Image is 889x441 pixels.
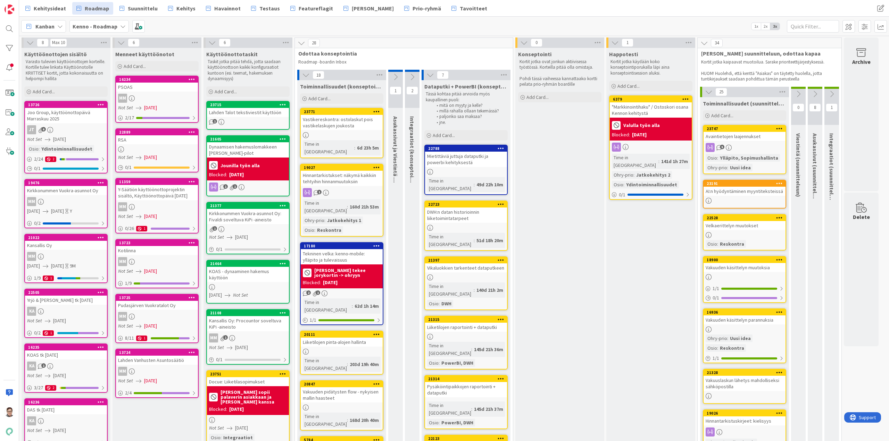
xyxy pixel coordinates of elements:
div: 13723Kotilinna [116,240,198,255]
div: 21022 [28,235,107,240]
div: MM [27,197,36,206]
li: jne. [433,120,507,125]
div: MM [118,94,127,103]
span: 3x [770,23,780,30]
div: 23747Avaintietojen laajennukset [704,126,786,141]
i: Not Set [118,104,133,111]
div: 160d 21h 53m [348,203,381,211]
div: 6379"Markkinointihaku" / Ostoskori osana Kennon kehitystä [610,96,692,118]
div: 21108 [207,310,289,316]
div: 18900 [704,257,786,263]
div: Jatkokehitys 2 [634,171,672,179]
span: 8 [809,103,821,112]
div: 23751Docue: Liiketilasopimukset [207,371,289,386]
div: 19476 [28,180,107,185]
span: : [474,181,475,188]
div: RSA [116,135,198,144]
div: 23715 [207,102,289,108]
span: Add Card... [33,88,55,95]
li: mitä on myyty ja kelle? [433,103,507,108]
div: 11359 [116,179,198,185]
span: Add Card... [215,88,237,95]
div: Reskontra [718,240,746,248]
div: 22528 [704,215,786,221]
p: Kortit jotka ovat jonkun aktiivisessa työstössä. Korteilla pitää olla omistaja. [520,59,600,70]
span: : [314,226,315,234]
div: 18900Vakuuden käsittelyn muutoksia [704,257,786,272]
span: 0 / 26 [125,225,134,232]
div: MM [116,367,198,376]
div: JT [25,125,107,134]
span: Kehitysideat [34,4,66,12]
div: 19027 [304,165,383,170]
span: 8 [37,39,49,47]
i: Not Set [209,234,224,240]
span: 0 [792,103,804,112]
span: : [623,181,624,188]
div: 21397Vikaluokkien tarkenteet dataputkeen [425,257,507,272]
div: 23771 [301,109,383,115]
div: 21314Pysäköintipaikkojen raportointi + dataputki [425,376,507,397]
span: 1x [751,23,761,30]
div: 2/242 [25,155,107,163]
div: Y-Säätiön käyttöönottoprojektin sisältö, Käyttöönottopäivä [DATE] [116,185,198,200]
span: Käyttöönottojen sisältö [24,51,87,58]
div: 21328Vakuuslaskun lähetys mahdolliseksi sähköpostilla [704,370,786,391]
div: PSOAS [116,83,198,92]
span: Add Card... [711,112,733,119]
div: 3/272 [25,383,107,392]
div: 1/1 [301,316,383,324]
p: Pohdi tässä vaiheessa kannattaako kortti peilata prio-ryhmän boardille [520,76,600,87]
div: Y [70,207,72,215]
span: 2 / 24 [34,155,43,163]
div: KA [25,362,107,371]
b: Jounilla työn alla [221,163,260,168]
div: Time in [GEOGRAPHIC_DATA] [427,233,474,248]
span: Add Card... [433,132,455,138]
div: 8/111 [116,334,198,342]
span: 1 [213,226,217,231]
div: 20847 [301,381,383,387]
div: 21377 [210,203,289,208]
div: 0/1 [610,190,692,199]
div: 22889 [116,129,198,135]
span: Kehitys [176,4,196,12]
span: 0 / 1 [125,164,132,171]
p: HUOM! Huolehdi, että kenttä "Asiakas" on täytetty huolella, jotta tuntikirjaukset saadaan pohditt... [701,71,838,82]
div: 1/9 [116,279,198,288]
span: [DATE] [144,213,157,220]
div: 11359 [119,179,198,184]
i: Not Set [118,154,133,160]
div: MM [116,257,198,266]
div: 21605 [210,137,289,142]
span: 1 [390,86,401,95]
span: 6 [41,127,46,132]
div: Osio [706,240,717,248]
div: Ohry-prio [612,171,633,179]
span: : [347,203,348,211]
div: 22788Mietittäviä juttuja dataputki ja powerbi kehityksestä [425,145,507,167]
span: : [354,144,355,152]
span: Add Card... [617,83,640,89]
div: 23751 [207,371,289,377]
i: Not Set [118,213,133,219]
span: Add Card... [526,94,549,100]
span: Add Card... [308,95,331,102]
p: Roadmap -boardin Inbox [298,59,509,65]
p: Taskit jotka pitää tehdä, jotta saadaan käyttöönottoon kaikki konfiguraatiot kuntoon (esi. teemat... [208,59,288,82]
div: 21605 [207,136,289,142]
div: MM [116,312,198,321]
div: 6d 23h 5m [355,144,381,152]
span: [DATE] [53,136,66,143]
span: 1 [223,184,228,189]
div: 21605Dynaamisen hakemuslomakkeen [PERSON_NAME]-pilot [207,136,289,158]
div: Osio [612,181,623,188]
span: : [717,154,718,162]
div: 21377 [207,203,289,209]
div: MM [25,252,107,261]
div: 19476Kirkkonummen Vuokra-asunnot Oy [25,180,107,195]
span: 28 [308,39,320,47]
div: 16936Vakuuden käsittelyn parannuksia [704,309,786,324]
i: Not Set [27,136,42,142]
span: 5 [720,145,724,149]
